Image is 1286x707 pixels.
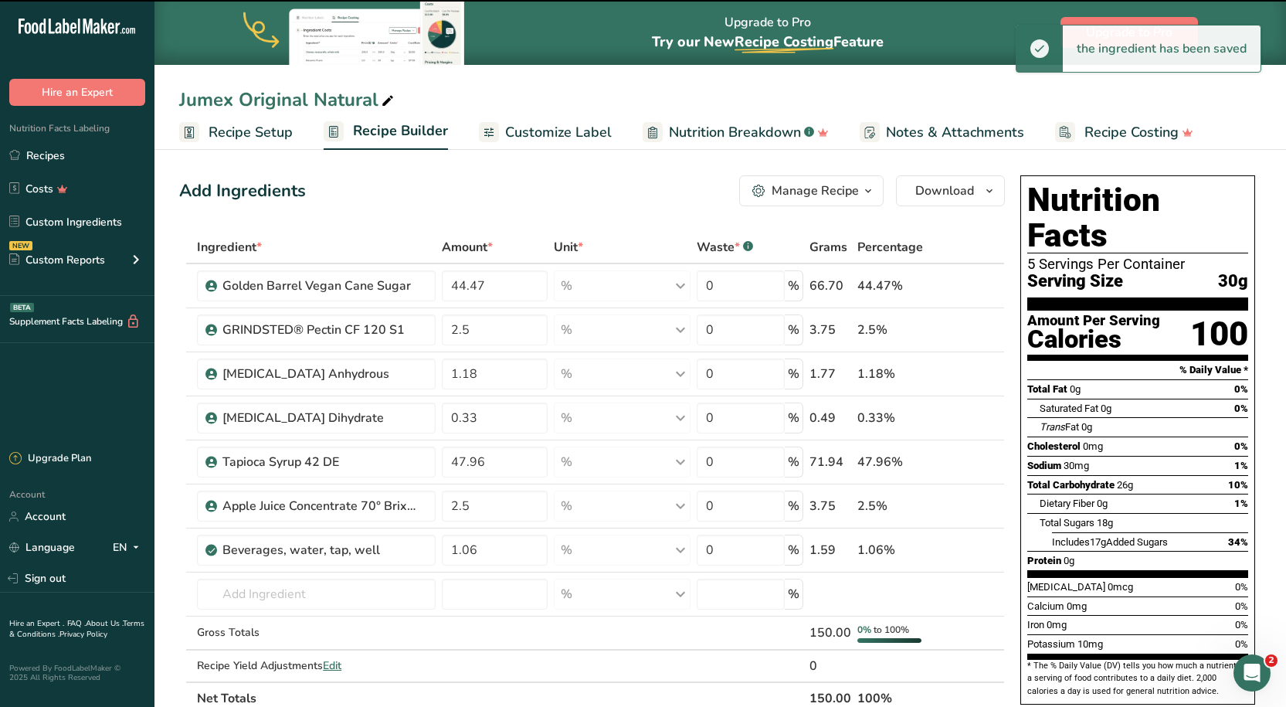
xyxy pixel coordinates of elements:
[1040,421,1079,433] span: Fat
[222,453,416,471] div: Tapioca Syrup 42 DE
[735,32,833,51] span: Recipe Costing
[652,32,884,51] span: Try our New Feature
[809,624,851,642] div: 150.00
[1027,328,1160,351] div: Calories
[9,252,105,268] div: Custom Reports
[1027,440,1081,452] span: Cholesterol
[1040,517,1094,529] span: Total Sugars
[1090,536,1106,548] span: 17g
[857,624,871,636] span: 0%
[179,86,397,114] div: Jumex Original Natural
[1060,17,1198,48] button: Upgrade to Pro
[1027,638,1075,650] span: Potassium
[1108,581,1133,593] span: 0mcg
[1234,498,1248,509] span: 1%
[505,122,612,143] span: Customize Label
[1027,460,1061,471] span: Sodium
[886,122,1024,143] span: Notes & Attachments
[1040,498,1094,509] span: Dietary Fiber
[809,277,851,295] div: 66.70
[1063,25,1261,72] div: the ingredient has been saved
[222,277,416,295] div: Golden Barrel Vegan Cane Sugar
[860,115,1024,150] a: Notes & Attachments
[1234,403,1248,414] span: 0%
[1265,654,1278,667] span: 2
[1064,555,1074,566] span: 0g
[1067,600,1087,612] span: 0mg
[9,618,144,640] a: Terms & Conditions .
[669,122,801,143] span: Nutrition Breakdown
[1086,23,1172,42] span: Upgrade to Pro
[9,241,32,250] div: NEW
[1081,421,1092,433] span: 0g
[10,303,34,312] div: BETA
[1235,638,1248,650] span: 0%
[1027,314,1160,328] div: Amount Per Serving
[809,497,851,515] div: 3.75
[1235,581,1248,593] span: 0%
[1190,314,1248,355] div: 100
[9,79,145,106] button: Hire an Expert
[1117,479,1133,491] span: 26g
[1027,182,1248,253] h1: Nutrition Facts
[809,365,851,383] div: 1.77
[809,541,851,559] div: 1.59
[874,624,909,636] span: to 100%
[1064,460,1089,471] span: 30mg
[1027,257,1248,272] div: 5 Servings Per Container
[1040,403,1098,414] span: Saturated Fat
[222,365,416,383] div: [MEDICAL_DATA] Anhydrous
[197,238,262,257] span: Ingredient
[9,534,75,561] a: Language
[59,629,107,640] a: Privacy Policy
[554,238,583,257] span: Unit
[857,277,931,295] div: 44.47%
[1233,654,1271,692] iframe: Intercom live chat
[857,453,931,471] div: 47.96%
[1084,122,1179,143] span: Recipe Costing
[857,321,931,339] div: 2.5%
[1027,581,1105,593] span: [MEDICAL_DATA]
[1027,555,1061,566] span: Protein
[1235,619,1248,631] span: 0%
[67,618,86,629] a: FAQ .
[197,658,436,674] div: Recipe Yield Adjustments
[1101,403,1111,414] span: 0g
[857,365,931,383] div: 1.18%
[1027,619,1044,631] span: Iron
[739,175,884,206] button: Manage Recipe
[809,321,851,339] div: 3.75
[324,114,448,151] a: Recipe Builder
[222,321,416,339] div: GRINDSTED® Pectin CF 120 S1
[1234,460,1248,471] span: 1%
[9,664,145,682] div: Powered By FoodLabelMaker © 2025 All Rights Reserved
[222,497,416,515] div: Apple Juice Concentrate 70° Brix Domestic
[86,618,123,629] a: About Us .
[809,657,851,675] div: 0
[1040,421,1065,433] i: Trans
[857,541,931,559] div: 1.06%
[1027,479,1115,491] span: Total Carbohydrate
[222,409,416,427] div: [MEDICAL_DATA] Dihydrate
[896,175,1005,206] button: Download
[479,115,612,150] a: Customize Label
[1228,536,1248,548] span: 34%
[643,115,829,150] a: Nutrition Breakdown
[209,122,293,143] span: Recipe Setup
[9,451,91,467] div: Upgrade Plan
[652,1,884,65] div: Upgrade to Pro
[1047,619,1067,631] span: 0mg
[113,539,145,557] div: EN
[1097,498,1108,509] span: 0g
[1027,272,1123,291] span: Serving Size
[1235,600,1248,612] span: 0%
[1027,600,1064,612] span: Calcium
[222,541,416,559] div: Beverages, water, tap, well
[1027,660,1248,698] section: * The % Daily Value (DV) tells you how much a nutrient in a serving of food contributes to a dail...
[1052,536,1168,548] span: Includes Added Sugars
[197,579,436,610] input: Add Ingredient
[697,238,753,257] div: Waste
[442,238,493,257] span: Amount
[857,238,923,257] span: Percentage
[1228,479,1248,491] span: 10%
